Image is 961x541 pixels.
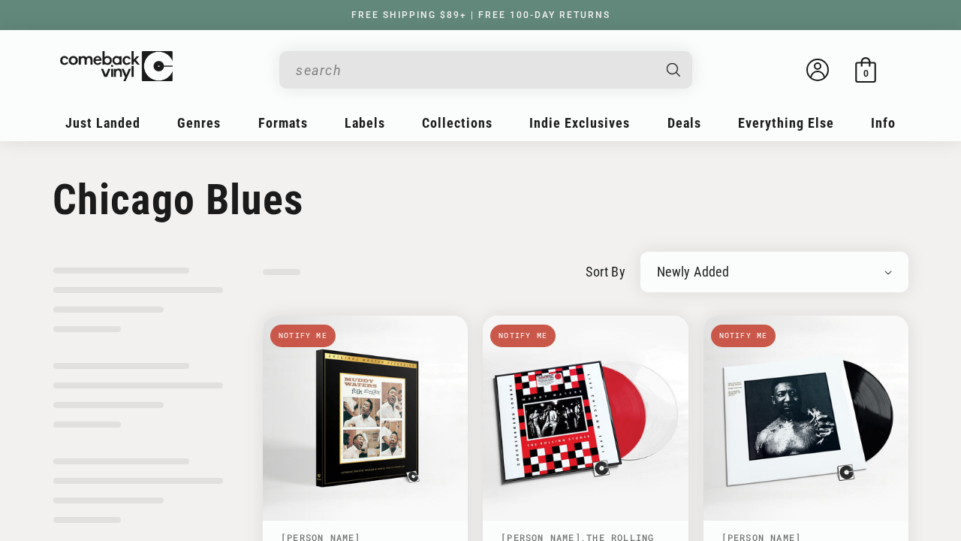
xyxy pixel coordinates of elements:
input: search [296,55,652,86]
span: Info [871,115,896,131]
span: Labels [345,115,385,131]
span: Everything Else [738,115,834,131]
a: FREE SHIPPING $89+ | FREE 100-DAY RETURNS [336,10,625,20]
span: Collections [422,115,493,131]
span: 0 [863,68,869,79]
h1: Chicago Blues [53,175,908,225]
div: Search [279,51,692,89]
span: Just Landed [65,115,140,131]
label: sort by [586,261,625,282]
button: Search [654,51,694,89]
span: Formats [258,115,308,131]
span: Indie Exclusives [529,115,630,131]
span: Deals [667,115,701,131]
span: Genres [177,115,221,131]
